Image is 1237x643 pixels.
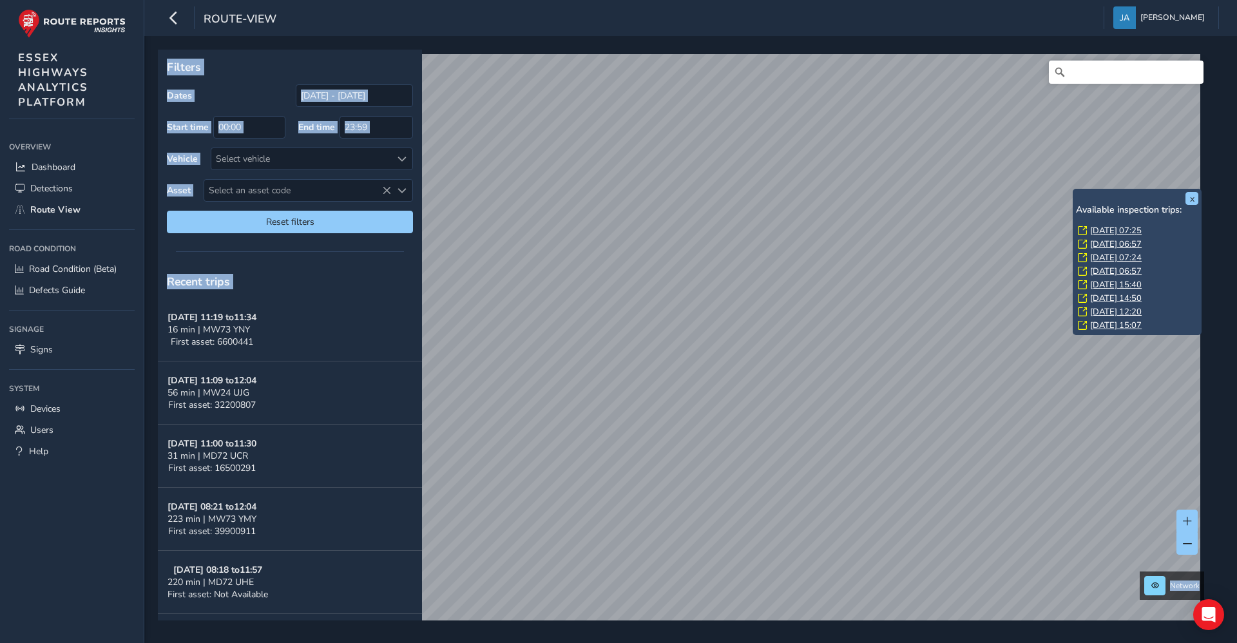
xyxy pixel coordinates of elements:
[1090,306,1142,318] a: [DATE] 12:20
[298,121,335,133] label: End time
[9,280,135,301] a: Defects Guide
[1193,599,1224,630] div: Open Intercom Messenger
[1090,320,1142,331] a: [DATE] 15:07
[30,343,53,356] span: Signs
[9,379,135,398] div: System
[1185,192,1198,205] button: x
[204,180,391,201] span: Select an asset code
[168,462,256,474] span: First asset: 16500291
[167,90,192,102] label: Dates
[1090,238,1142,250] a: [DATE] 06:57
[204,11,276,29] span: route-view
[158,488,422,551] button: [DATE] 08:21 to12:04223 min | MW73 YMYFirst asset: 39900911
[168,513,256,525] span: 223 min | MW73 YMY
[158,361,422,425] button: [DATE] 11:09 to12:0456 min | MW24 UJGFirst asset: 32200807
[1090,225,1142,236] a: [DATE] 07:25
[9,419,135,441] a: Users
[18,50,88,110] span: ESSEX HIGHWAYS ANALYTICS PLATFORM
[9,398,135,419] a: Devices
[168,387,249,399] span: 56 min | MW24 UJG
[167,184,191,197] label: Asset
[1049,61,1203,84] input: Search
[1170,581,1200,591] span: Network
[1090,293,1142,304] a: [DATE] 14:50
[168,588,268,600] span: First asset: Not Available
[29,263,117,275] span: Road Condition (Beta)
[1090,252,1142,264] a: [DATE] 07:24
[168,501,256,513] strong: [DATE] 08:21 to 12:04
[1076,205,1198,216] h6: Available inspection trips:
[168,399,256,411] span: First asset: 32200807
[167,153,198,165] label: Vehicle
[1090,279,1142,291] a: [DATE] 15:40
[162,54,1200,635] canvas: Map
[167,59,413,75] p: Filters
[30,403,61,415] span: Devices
[177,216,403,228] span: Reset filters
[168,437,256,450] strong: [DATE] 11:00 to 11:30
[173,564,262,576] strong: [DATE] 08:18 to 11:57
[30,182,73,195] span: Detections
[1140,6,1205,29] span: [PERSON_NAME]
[158,425,422,488] button: [DATE] 11:00 to11:3031 min | MD72 UCRFirst asset: 16500291
[9,441,135,462] a: Help
[171,336,253,348] span: First asset: 6600441
[9,320,135,339] div: Signage
[211,148,391,169] div: Select vehicle
[1113,6,1209,29] button: [PERSON_NAME]
[167,121,209,133] label: Start time
[168,374,256,387] strong: [DATE] 11:09 to 12:04
[167,274,230,289] span: Recent trips
[29,445,48,457] span: Help
[168,311,256,323] strong: [DATE] 11:19 to 11:34
[9,178,135,199] a: Detections
[9,199,135,220] a: Route View
[168,323,250,336] span: 16 min | MW73 YNY
[32,161,75,173] span: Dashboard
[9,157,135,178] a: Dashboard
[391,180,412,201] div: Select an asset code
[29,284,85,296] span: Defects Guide
[158,551,422,614] button: [DATE] 08:18 to11:57220 min | MD72 UHEFirst asset: Not Available
[168,576,254,588] span: 220 min | MD72 UHE
[30,204,81,216] span: Route View
[168,525,256,537] span: First asset: 39900911
[1090,265,1142,277] a: [DATE] 06:57
[9,339,135,360] a: Signs
[158,298,422,361] button: [DATE] 11:19 to11:3416 min | MW73 YNYFirst asset: 6600441
[167,211,413,233] button: Reset filters
[9,137,135,157] div: Overview
[30,424,53,436] span: Users
[1113,6,1136,29] img: diamond-layout
[9,239,135,258] div: Road Condition
[18,9,126,38] img: rr logo
[168,450,248,462] span: 31 min | MD72 UCR
[1090,333,1142,345] a: [DATE] 09:55
[9,258,135,280] a: Road Condition (Beta)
